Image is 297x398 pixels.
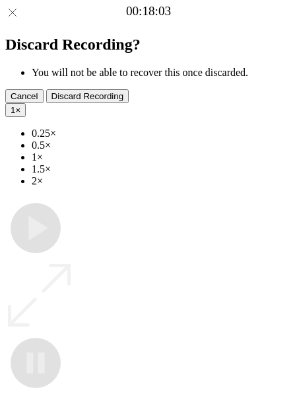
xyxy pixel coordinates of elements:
[11,105,15,115] span: 1
[5,36,292,54] h2: Discard Recording?
[32,151,292,163] li: 1×
[46,89,129,103] button: Discard Recording
[32,175,292,187] li: 2×
[32,163,292,175] li: 1.5×
[126,4,171,19] a: 00:18:03
[5,89,44,103] button: Cancel
[5,103,26,117] button: 1×
[32,67,292,79] li: You will not be able to recover this once discarded.
[32,128,292,139] li: 0.25×
[32,139,292,151] li: 0.5×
